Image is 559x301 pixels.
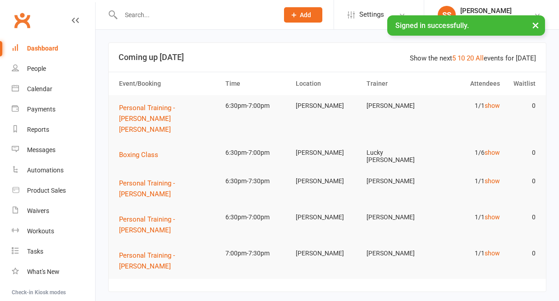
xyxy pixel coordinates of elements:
[504,243,539,264] td: 0
[27,187,66,194] div: Product Sales
[410,53,536,64] div: Show the next events for [DATE]
[119,104,175,134] span: Personal Training - [PERSON_NAME] [PERSON_NAME]
[221,243,292,264] td: 7:00pm-7:30pm
[119,149,165,160] button: Boxing Class
[504,171,539,192] td: 0
[485,177,500,185] a: show
[27,146,55,153] div: Messages
[433,207,504,228] td: 1/1
[221,142,292,163] td: 6:30pm-7:00pm
[12,79,95,99] a: Calendar
[292,243,362,264] td: [PERSON_NAME]
[12,59,95,79] a: People
[362,243,433,264] td: [PERSON_NAME]
[12,241,95,262] a: Tasks
[292,207,362,228] td: [PERSON_NAME]
[485,250,500,257] a: show
[292,171,362,192] td: [PERSON_NAME]
[221,207,292,228] td: 6:30pm-7:00pm
[119,214,217,236] button: Personal Training - [PERSON_NAME]
[362,72,433,95] th: Trainer
[12,99,95,120] a: Payments
[359,5,384,25] span: Settings
[12,140,95,160] a: Messages
[452,54,456,62] a: 5
[362,171,433,192] td: [PERSON_NAME]
[12,38,95,59] a: Dashboard
[504,142,539,163] td: 0
[476,54,484,62] a: All
[27,126,49,133] div: Reports
[292,95,362,116] td: [PERSON_NAME]
[12,201,95,221] a: Waivers
[292,142,362,163] td: [PERSON_NAME]
[11,9,33,32] a: Clubworx
[504,95,539,116] td: 0
[27,65,46,72] div: People
[119,151,158,159] span: Boxing Class
[458,54,465,62] a: 10
[362,207,433,228] td: [PERSON_NAME]
[460,15,512,23] div: Bodyline Fitness
[485,102,500,109] a: show
[12,221,95,241] a: Workouts
[527,15,544,35] button: ×
[221,72,292,95] th: Time
[119,102,217,135] button: Personal Training - [PERSON_NAME] [PERSON_NAME]
[12,120,95,140] a: Reports
[27,268,60,275] div: What's New
[292,72,362,95] th: Location
[119,53,536,62] h3: Coming up [DATE]
[362,95,433,116] td: [PERSON_NAME]
[504,72,539,95] th: Waitlist
[395,21,469,30] span: Signed in successfully.
[467,54,474,62] a: 20
[504,207,539,228] td: 0
[284,7,322,23] button: Add
[12,160,95,181] a: Automations
[27,227,54,235] div: Workouts
[460,7,512,15] div: [PERSON_NAME]
[27,85,52,93] div: Calendar
[433,95,504,116] td: 1/1
[221,171,292,192] td: 6:30pm-7:30pm
[433,142,504,163] td: 1/6
[27,45,58,52] div: Dashboard
[362,142,433,171] td: Lucky [PERSON_NAME]
[27,106,55,113] div: Payments
[27,207,49,214] div: Waivers
[118,9,272,21] input: Search...
[119,251,175,270] span: Personal Training - [PERSON_NAME]
[438,6,456,24] div: SS
[485,213,500,221] a: show
[221,95,292,116] td: 6:30pm-7:00pm
[119,178,217,199] button: Personal Training - [PERSON_NAME]
[115,72,221,95] th: Event/Booking
[27,167,64,174] div: Automations
[300,11,311,19] span: Add
[119,250,217,272] button: Personal Training - [PERSON_NAME]
[119,215,175,234] span: Personal Training - [PERSON_NAME]
[433,243,504,264] td: 1/1
[433,171,504,192] td: 1/1
[433,72,504,95] th: Attendees
[12,262,95,282] a: What's New
[27,248,43,255] div: Tasks
[485,149,500,156] a: show
[12,181,95,201] a: Product Sales
[119,179,175,198] span: Personal Training - [PERSON_NAME]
